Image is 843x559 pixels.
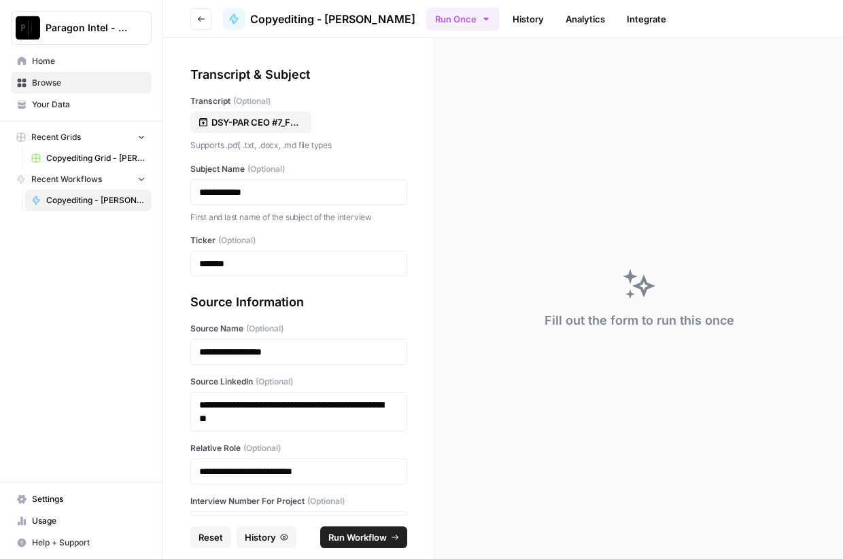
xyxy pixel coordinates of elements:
p: DSY-PAR CEO #7_Fresno Raw Transcript.docx [211,115,298,129]
label: Interview Number For Project [190,495,407,507]
span: (Optional) [256,376,293,388]
label: Source Name [190,323,407,335]
label: Subject Name [190,163,407,175]
button: Run Workflow [320,526,407,548]
a: Copyediting Grid - [PERSON_NAME] [25,147,152,169]
button: Help + Support [11,532,152,554]
span: Paragon Intel - Copyediting [46,21,128,35]
span: Recent Grids [31,131,81,143]
span: Home [32,55,145,67]
a: Browse [11,72,152,94]
div: Fill out the form to run this once [545,311,734,330]
span: (Optional) [218,234,256,247]
button: Recent Workflows [11,169,152,190]
p: Supports .pdf, .txt, .docx, .md file types [190,139,407,152]
div: Source Information [190,293,407,312]
a: Copyediting - [PERSON_NAME] [223,8,415,30]
div: Transcript & Subject [190,65,407,84]
a: Your Data [11,94,152,115]
a: Home [11,50,152,72]
span: Help + Support [32,537,145,549]
button: DSY-PAR CEO #7_Fresno Raw Transcript.docx [190,111,311,133]
button: Workspace: Paragon Intel - Copyediting [11,11,152,45]
a: Analytics [557,8,613,30]
a: Integrate [619,8,674,30]
a: Copyediting - [PERSON_NAME] [25,190,152,211]
button: History [237,526,296,548]
span: Browse [32,77,145,89]
span: (Optional) [233,95,271,107]
button: Recent Grids [11,127,152,147]
span: (Optional) [247,163,285,175]
span: Copyediting - [PERSON_NAME] [46,194,145,206]
span: (Optional) [243,442,281,454]
span: History [245,530,276,544]
label: Ticker [190,234,407,247]
a: Usage [11,510,152,532]
span: Recent Workflows [31,173,102,185]
span: Your Data [32,98,145,111]
span: Run Workflow [328,530,387,544]
span: Copyediting - [PERSON_NAME] [250,11,415,27]
label: Transcript [190,95,407,107]
span: Settings [32,493,145,505]
img: Paragon Intel - Copyediting Logo [16,16,40,40]
a: Settings [11,488,152,510]
label: Relative Role [190,442,407,454]
button: Run Once [426,7,499,31]
label: Source LinkedIn [190,376,407,388]
p: First and last name of the subject of the interview [190,211,407,224]
span: (Optional) [307,495,345,507]
a: History [504,8,552,30]
button: Reset [190,526,231,548]
span: Copyediting Grid - [PERSON_NAME] [46,152,145,164]
span: Reset [199,530,223,544]
span: (Optional) [246,323,283,335]
span: Usage [32,515,145,527]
